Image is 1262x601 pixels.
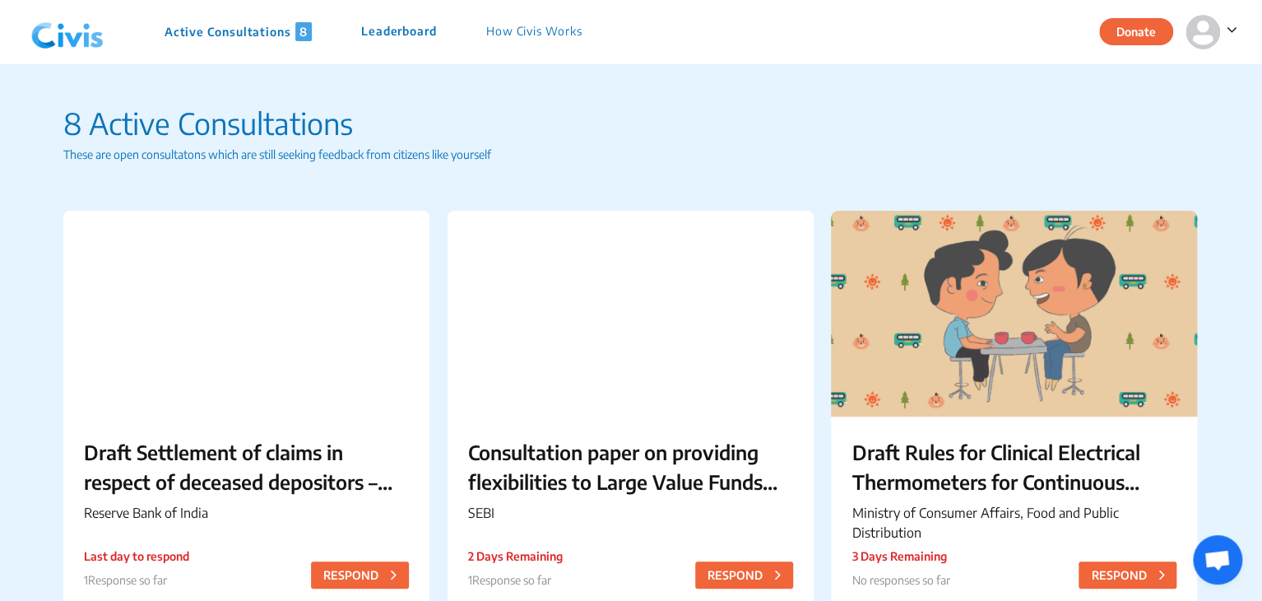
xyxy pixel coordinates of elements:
p: 1 [84,571,189,589]
button: Donate [1099,18,1173,45]
p: Draft Rules for Clinical Electrical Thermometers for Continuous Measurement [851,437,1176,496]
p: Active Consultations [165,22,312,41]
p: How Civis Works [486,22,582,41]
p: 2 Days Remaining [468,547,563,565]
span: 8 [295,22,312,41]
p: 3 Days Remaining [851,547,949,565]
p: 8 Active Consultations [63,101,1199,146]
img: person-default.svg [1185,15,1220,49]
p: Consultation paper on providing flexibilities to Large Value Funds for Accredited Investors (“LVF... [468,437,793,496]
a: Open chat [1193,535,1242,585]
img: navlogo.png [25,7,110,57]
p: 1 [468,571,563,589]
p: These are open consultatons which are still seeking feedback from citizens like yourself [63,146,1199,163]
button: RESPOND [311,561,409,589]
p: SEBI [468,503,793,523]
p: Draft Settlement of claims in respect of deceased depositors – Simplification of Procedure [84,437,409,496]
p: Last day to respond [84,547,189,565]
p: Reserve Bank of India [84,503,409,523]
p: Ministry of Consumer Affairs, Food and Public Distribution [851,503,1176,543]
a: Donate [1099,22,1185,39]
button: RESPOND [695,561,793,589]
p: Leaderboard [361,22,437,41]
span: Response so far [472,573,551,587]
button: RESPOND [1079,561,1176,589]
span: Response so far [88,573,167,587]
span: No responses so far [851,573,949,587]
